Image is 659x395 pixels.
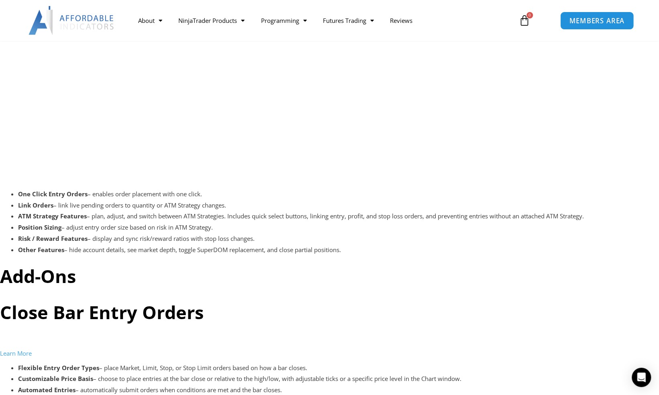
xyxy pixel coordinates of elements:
li: – display and sync risk/reward ratios with stop loss changes. [18,233,659,244]
strong: Automated Entries [18,386,75,394]
span: MEMBERS AREA [569,17,624,24]
strong: Risk / Reward Features [18,234,88,242]
a: Programming [253,11,314,30]
a: Futures Trading [314,11,382,30]
li: – choose to place entries at the bar close or relative to the high/low, with adjustable ticks or ... [18,373,659,385]
strong: Flexible Entry Order Types [18,364,99,372]
strong: Customizable Price Basis [18,375,93,383]
li: – adjust entry order size based on risk in ATM Strategy. [18,222,659,233]
nav: Menu [130,11,509,30]
a: NinjaTrader Products [170,11,253,30]
li: – enables order placement with one click. [18,189,659,200]
div: Open Intercom Messenger [632,368,651,387]
strong: Link Orders [18,201,53,209]
li: – hide account details, see market depth, toggle SuperDOM replacement, and close partial positions. [18,244,659,256]
a: 0 [507,9,542,32]
li: – plan, adjust, and switch between ATM Strategies. Includes quick select buttons, linking entry, ... [18,211,659,222]
img: LogoAI | Affordable Indicators – NinjaTrader [29,6,115,35]
strong: Position Sizing [18,223,61,231]
a: MEMBERS AREA [560,11,634,29]
strong: Other Features [18,246,64,254]
a: About [130,11,170,30]
span: 0 [526,12,533,18]
li: – place Market, Limit, Stop, or Stop Limit orders based on how a bar closes. [18,362,659,374]
strong: ATM Strategy Features [18,212,87,220]
li: – link live pending orders to quantity or ATM Strategy changes. [18,200,659,211]
a: Reviews [382,11,420,30]
strong: One Click Entry Orders [18,190,88,198]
